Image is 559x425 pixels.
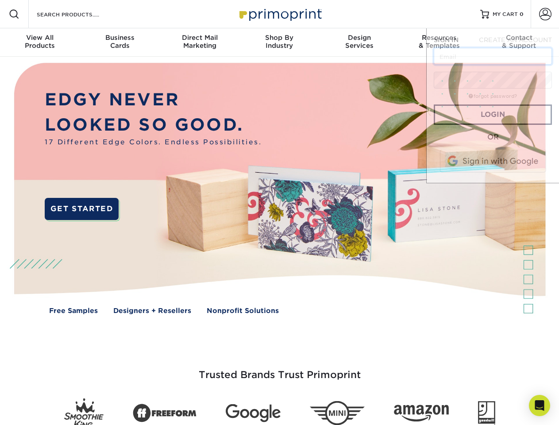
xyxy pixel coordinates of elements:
[399,34,479,50] div: & Templates
[21,348,539,391] h3: Trusted Brands Trust Primoprint
[160,34,239,50] div: Marketing
[434,36,459,43] span: SIGN IN
[394,405,449,422] img: Amazon
[320,28,399,57] a: DesignServices
[320,34,399,42] span: Design
[434,104,552,125] a: Login
[478,401,495,425] img: Goodwill
[45,137,262,147] span: 17 Different Edge Colors. Endless Possibilities.
[2,398,75,422] iframe: Google Customer Reviews
[239,34,319,50] div: Industry
[493,11,518,18] span: MY CART
[45,87,262,112] p: EDGY NEVER
[399,34,479,42] span: Resources
[80,34,159,50] div: Cards
[434,132,552,143] div: OR
[36,9,122,19] input: SEARCH PRODUCTS.....
[226,404,281,422] img: Google
[399,28,479,57] a: Resources& Templates
[207,306,279,316] a: Nonprofit Solutions
[45,112,262,138] p: LOOKED SO GOOD.
[520,11,524,17] span: 0
[529,395,550,416] div: Open Intercom Messenger
[320,34,399,50] div: Services
[113,306,191,316] a: Designers + Resellers
[469,93,517,99] a: forgot password?
[239,34,319,42] span: Shop By
[160,28,239,57] a: Direct MailMarketing
[239,28,319,57] a: Shop ByIndustry
[434,48,552,65] input: Email
[235,4,324,23] img: Primoprint
[479,36,552,43] span: CREATE AN ACCOUNT
[45,198,119,220] a: GET STARTED
[80,28,159,57] a: BusinessCards
[80,34,159,42] span: Business
[49,306,98,316] a: Free Samples
[160,34,239,42] span: Direct Mail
